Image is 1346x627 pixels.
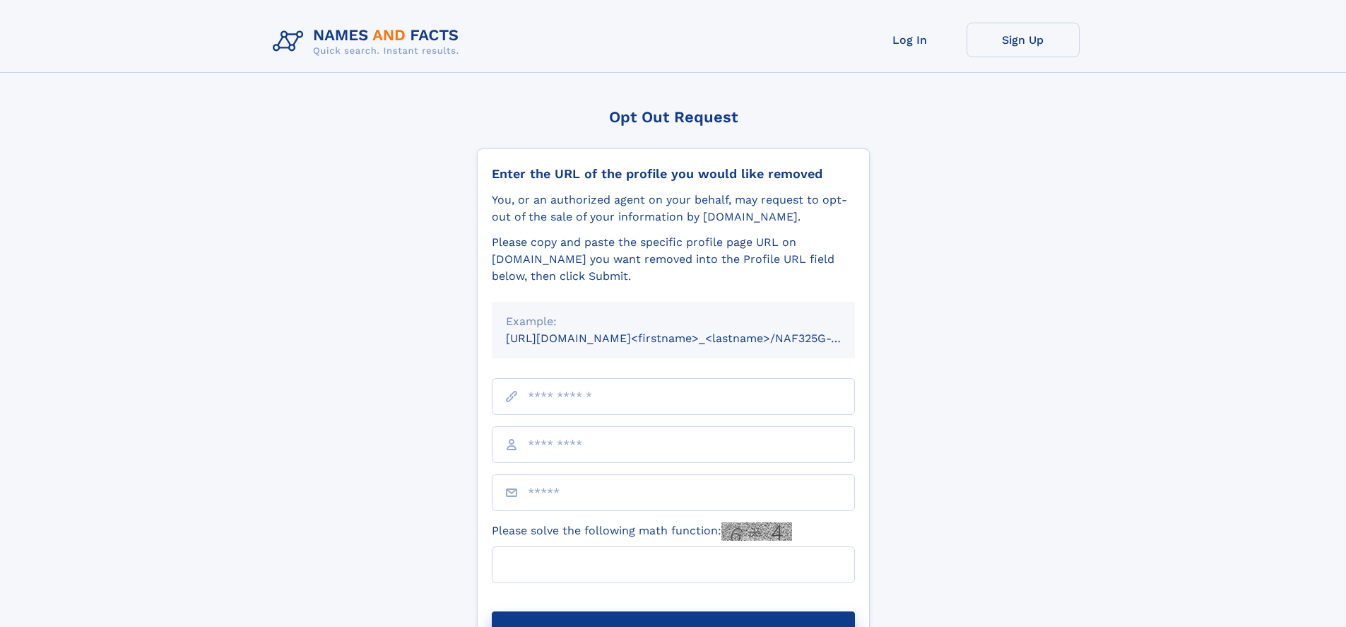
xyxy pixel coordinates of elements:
[267,23,471,61] img: Logo Names and Facts
[506,313,841,330] div: Example:
[854,23,967,57] a: Log In
[967,23,1080,57] a: Sign Up
[492,192,855,225] div: You, or an authorized agent on your behalf, may request to opt-out of the sale of your informatio...
[492,234,855,285] div: Please copy and paste the specific profile page URL on [DOMAIN_NAME] you want removed into the Pr...
[477,108,870,126] div: Opt Out Request
[492,166,855,182] div: Enter the URL of the profile you would like removed
[492,522,792,541] label: Please solve the following math function:
[506,332,882,345] small: [URL][DOMAIN_NAME]<firstname>_<lastname>/NAF325G-xxxxxxxx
